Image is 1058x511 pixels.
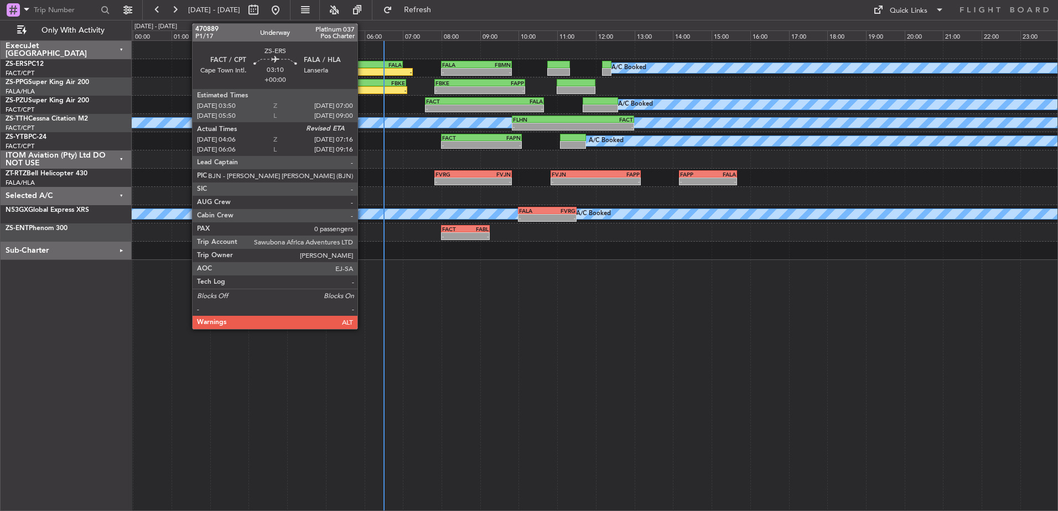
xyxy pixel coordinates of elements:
[6,207,28,213] span: N53GX
[442,233,465,239] div: -
[6,79,89,86] a: ZS-PPGSuper King Air 200
[611,60,646,76] div: A/C Booked
[547,207,575,214] div: FVRG
[576,206,611,222] div: A/C Booked
[480,80,524,86] div: FAPP
[426,98,485,105] div: FACT
[435,80,480,86] div: FBKE
[287,30,326,40] div: 04:00
[708,171,737,178] div: FALA
[359,87,406,93] div: -
[473,171,511,178] div: FVJN
[310,80,357,86] div: FALA
[6,134,28,140] span: ZS-YTB
[6,179,35,187] a: FALA/HLA
[476,69,511,75] div: -
[6,142,34,150] a: FACT/CPT
[6,225,68,232] a: ZS-ENTPhenom 300
[292,69,352,75] div: 04:06 Z
[680,178,708,185] div: -
[481,142,521,148] div: -
[552,171,596,178] div: FVJN
[435,87,480,93] div: -
[365,30,403,40] div: 06:00
[378,1,444,19] button: Refresh
[210,30,249,40] div: 02:00
[465,226,489,232] div: FABL
[442,142,481,148] div: -
[712,30,750,40] div: 15:00
[465,233,489,239] div: -
[352,69,412,75] div: -
[6,124,34,132] a: FACT/CPT
[6,170,27,177] span: ZT-RTZ
[442,61,476,68] div: FALA
[395,6,441,14] span: Refresh
[673,30,712,40] div: 14:00
[6,69,34,77] a: FACT/CPT
[442,69,476,75] div: -
[134,22,177,32] div: [DATE] - [DATE]
[596,30,635,40] div: 12:00
[519,215,547,221] div: -
[557,30,596,40] div: 11:00
[481,134,521,141] div: FAPN
[789,30,828,40] div: 17:00
[485,105,543,112] div: -
[403,30,442,40] div: 07:00
[188,5,240,15] span: [DATE] - [DATE]
[552,178,596,185] div: -
[480,87,524,93] div: -
[618,96,653,113] div: A/C Booked
[868,1,950,19] button: Quick Links
[172,30,210,40] div: 01:00
[982,30,1020,40] div: 22:00
[827,30,866,40] div: 18:00
[6,79,28,86] span: ZS-PPG
[905,30,943,40] div: 20:00
[595,178,640,185] div: -
[341,61,402,68] div: FALA
[442,134,481,141] div: FACT
[866,30,905,40] div: 19:00
[442,226,465,232] div: FACT
[519,207,547,214] div: FALA
[513,116,573,123] div: FLHN
[435,178,473,185] div: -
[513,123,573,130] div: -
[589,133,624,149] div: A/C Booked
[573,116,633,123] div: FACT
[6,87,35,96] a: FALA/HLA
[6,97,89,104] a: ZS-PZUSuper King Air 200
[6,225,29,232] span: ZS-ENT
[6,106,34,114] a: FACT/CPT
[6,61,28,67] span: ZS-ERS
[6,116,88,122] a: ZS-TTHCessna Citation M2
[518,30,557,40] div: 10:00
[6,170,87,177] a: ZT-RTZBell Helicopter 430
[6,97,28,104] span: ZS-PZU
[476,61,511,68] div: FBMN
[326,30,365,40] div: 05:00
[473,178,511,185] div: -
[357,80,404,86] div: FBKE
[312,87,359,93] div: 04:37 Z
[6,116,28,122] span: ZS-TTH
[442,30,480,40] div: 08:00
[281,61,341,68] div: FACT
[6,61,44,67] a: ZS-ERSPC12
[6,134,46,140] a: ZS-YTBPC-24
[708,178,737,185] div: -
[573,123,633,130] div: -
[547,215,575,221] div: -
[248,30,287,40] div: 03:00
[435,171,473,178] div: FVRG
[485,98,543,105] div: FALA
[34,2,97,18] input: Trip Number
[890,6,927,17] div: Quick Links
[29,27,117,34] span: Only With Activity
[480,30,519,40] div: 09:00
[426,105,485,112] div: -
[943,30,982,40] div: 21:00
[12,22,120,39] button: Only With Activity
